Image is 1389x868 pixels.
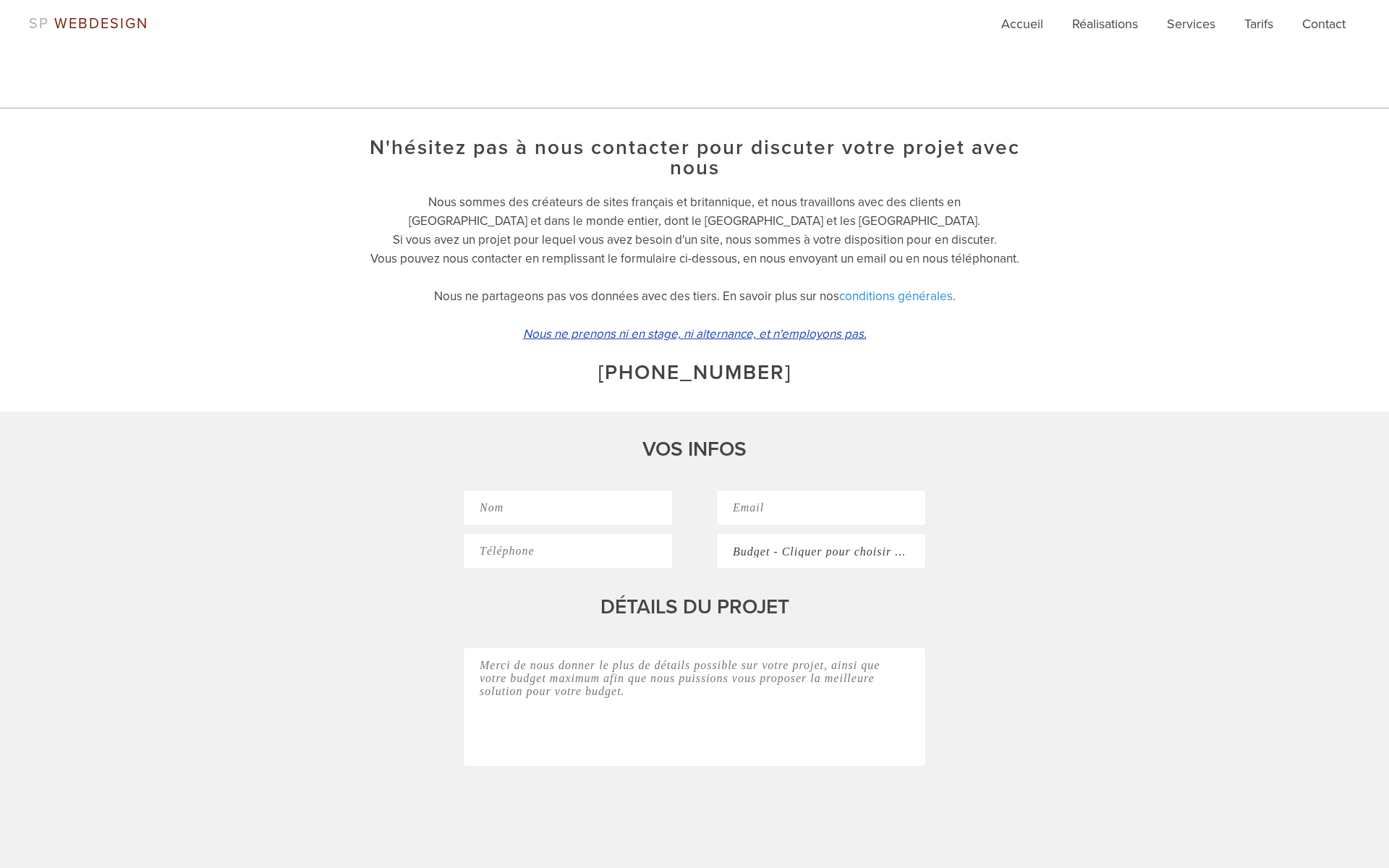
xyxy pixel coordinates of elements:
[369,362,1020,383] h3: [PHONE_NUMBER]
[463,588,926,626] h3: DÉTAILS DU PROJET
[1167,14,1215,43] a: Services
[369,287,1020,306] p: Nous ne partageons pas vos données avec des tiers. En savoir plus sur nos .
[463,490,673,526] input: Nom
[463,803,683,859] iframe: reCAPTCHA
[1072,14,1138,43] a: Réalisations
[369,325,1020,344] p: Nous ne prenons ni en stage, ni alternance, et n'employons pas.
[716,490,926,526] input: Email
[463,430,926,468] h3: VOS INFOS
[369,193,1020,268] p: Nous sommes des créateurs de sites français et britannique, et nous travaillons avec des clients ...
[839,289,953,304] a: conditions générales
[369,137,1020,178] h3: N'hésitez pas à nous contacter pour discuter votre projet avec nous
[54,15,148,33] span: WEBDESIGN
[29,15,148,33] a: SP WEBDESIGN
[1302,14,1346,43] a: Contact
[1244,14,1273,43] a: Tarifs
[463,533,673,569] input: Téléphone
[1001,14,1043,43] a: Accueil
[29,15,49,33] span: SP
